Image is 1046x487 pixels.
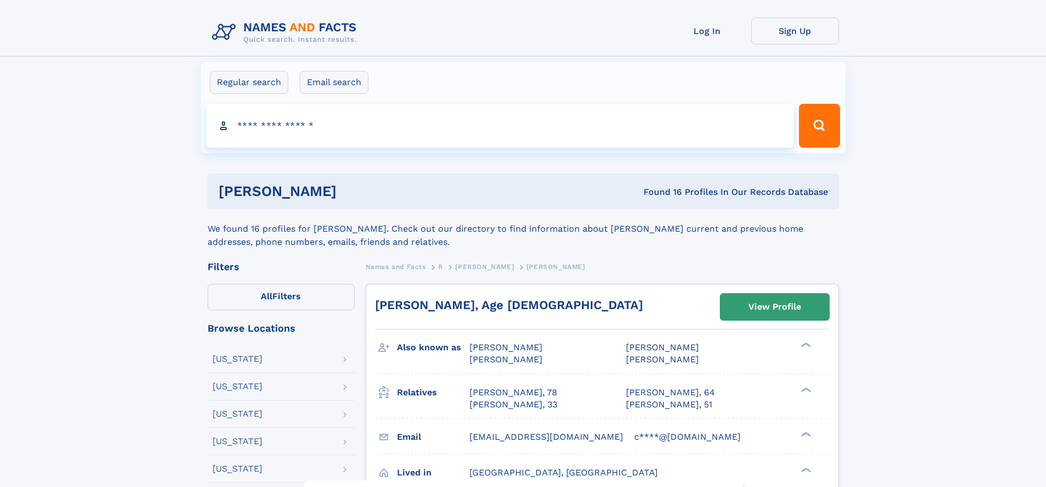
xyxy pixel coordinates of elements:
[455,260,514,273] a: [PERSON_NAME]
[212,355,262,363] div: [US_STATE]
[626,399,712,411] a: [PERSON_NAME], 51
[208,284,355,310] label: Filters
[469,387,557,399] a: [PERSON_NAME], 78
[798,430,812,438] div: ❯
[438,260,443,273] a: R
[469,399,557,411] a: [PERSON_NAME], 33
[720,294,829,320] a: View Profile
[438,263,443,271] span: R
[798,466,812,473] div: ❯
[212,437,262,446] div: [US_STATE]
[212,464,262,473] div: [US_STATE]
[212,410,262,418] div: [US_STATE]
[455,263,514,271] span: [PERSON_NAME]
[626,354,699,365] span: [PERSON_NAME]
[751,18,839,44] a: Sign Up
[208,262,355,272] div: Filters
[397,338,469,357] h3: Also known as
[375,298,643,312] a: [PERSON_NAME], Age [DEMOGRAPHIC_DATA]
[469,342,542,352] span: [PERSON_NAME]
[397,383,469,402] h3: Relatives
[397,428,469,446] h3: Email
[799,104,840,148] button: Search Button
[469,467,658,478] span: [GEOGRAPHIC_DATA], [GEOGRAPHIC_DATA]
[366,260,426,273] a: Names and Facts
[219,184,490,198] h1: [PERSON_NAME]
[208,209,839,249] div: We found 16 profiles for [PERSON_NAME]. Check out our directory to find information about [PERSON...
[748,294,801,320] div: View Profile
[469,354,542,365] span: [PERSON_NAME]
[208,323,355,333] div: Browse Locations
[206,104,795,148] input: search input
[212,382,262,391] div: [US_STATE]
[527,263,585,271] span: [PERSON_NAME]
[469,432,623,442] span: [EMAIL_ADDRESS][DOMAIN_NAME]
[208,18,366,47] img: Logo Names and Facts
[798,386,812,393] div: ❯
[261,291,272,301] span: All
[300,71,368,94] label: Email search
[210,71,288,94] label: Regular search
[490,186,828,198] div: Found 16 Profiles In Our Records Database
[626,387,715,399] a: [PERSON_NAME], 64
[798,342,812,349] div: ❯
[626,342,699,352] span: [PERSON_NAME]
[397,463,469,482] h3: Lived in
[663,18,751,44] a: Log In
